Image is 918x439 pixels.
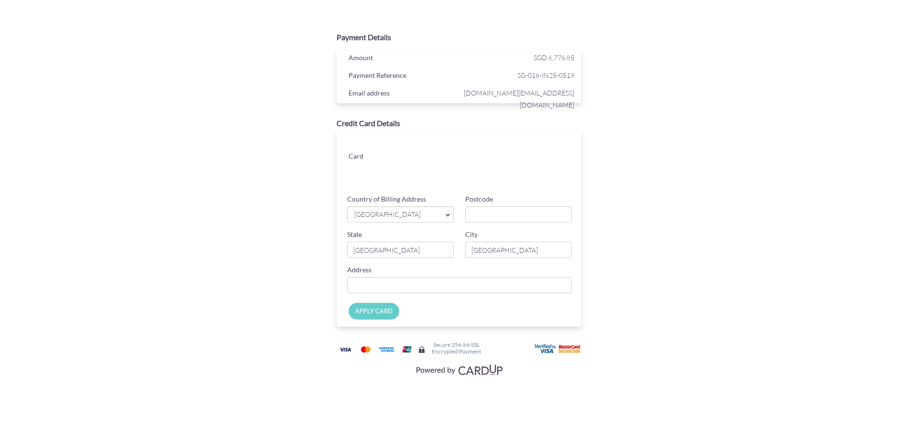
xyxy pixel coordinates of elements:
iframe: Secure card number input frame [409,140,573,158]
div: Payment Details [337,32,581,43]
img: American Express [377,343,396,355]
label: Country of Billing Address [347,194,426,204]
img: User card [535,344,582,354]
div: Email address [341,87,461,101]
label: State [347,230,362,239]
h6: Secure 256-bit SSL Encrypted Payment [432,342,481,354]
span: SGD 6,776.85 [534,54,574,62]
label: Address [347,265,372,275]
a: [GEOGRAPHIC_DATA] [347,206,454,223]
img: Visa, Mastercard [411,361,507,378]
label: City [465,230,478,239]
div: Amount [341,52,461,66]
iframe: Secure card security code input frame [491,161,572,179]
img: Union Pay [397,343,416,355]
span: SG-016-IN25-0519 [461,69,574,81]
span: [DOMAIN_NAME][EMAIL_ADDRESS][DOMAIN_NAME] [461,87,574,111]
iframe: Secure card expiration date input frame [409,161,490,179]
img: Visa [336,343,355,355]
label: Postcode [465,194,493,204]
span: [GEOGRAPHIC_DATA] [353,210,438,220]
div: Credit Card Details [337,118,581,129]
div: Payment Reference [341,69,461,84]
img: Secure lock [418,346,426,353]
input: APPLY CARD [349,303,399,320]
img: Mastercard [356,343,375,355]
div: Card [341,150,401,164]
